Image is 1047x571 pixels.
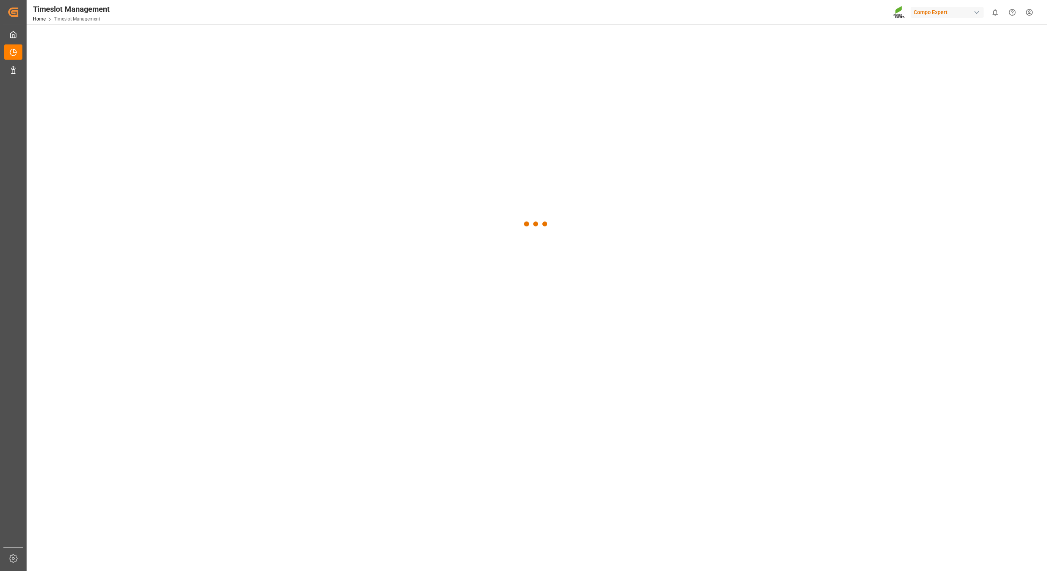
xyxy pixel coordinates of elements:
[1004,4,1021,21] button: Help Center
[911,5,987,19] button: Compo Expert
[911,7,984,18] div: Compo Expert
[987,4,1004,21] button: show 0 new notifications
[33,3,110,15] div: Timeslot Management
[33,16,46,22] a: Home
[893,6,905,19] img: Screenshot%202023-09-29%20at%2010.02.21.png_1712312052.png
